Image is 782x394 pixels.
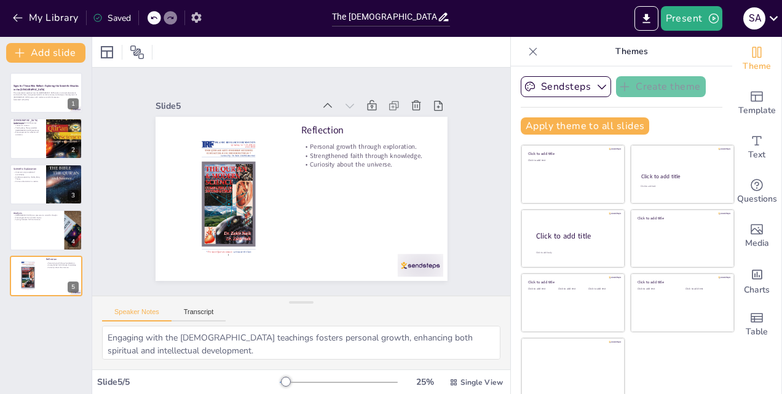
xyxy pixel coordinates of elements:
div: 3 [10,164,82,205]
p: The Big Bang Theory parallels [DEMOGRAPHIC_DATA] teachings. [14,127,42,131]
div: 1 [68,98,79,109]
div: Add images, graphics, shapes or video [732,214,781,258]
p: Encouragement for reflection on existence. [14,131,42,135]
span: Questions [737,192,777,206]
p: Curiosity about the universe. [302,160,434,183]
div: 3 [68,190,79,201]
button: Transcript [172,308,226,321]
div: s a [743,7,765,30]
div: Click to add text [641,185,722,188]
div: Add a table [732,302,781,347]
div: 4 [68,236,79,247]
div: Click to add body [536,251,614,254]
div: 5 [68,282,79,293]
span: Theme [743,60,771,73]
div: Click to add text [638,288,676,291]
div: Click to add title [536,231,615,242]
p: Personal growth through exploration. [46,262,79,264]
div: Click to add text [528,288,556,291]
input: Insert title [332,8,437,26]
p: Themes [543,37,720,66]
p: Generated with [URL] [14,98,79,101]
div: Slide 5 [164,85,323,113]
span: Media [745,237,769,250]
button: Sendsteps [521,76,611,97]
div: Get real-time input from your audience [732,170,781,214]
div: Click to add text [528,159,616,162]
div: Click to add title [528,151,616,156]
button: Apply theme to all slides [521,117,649,135]
p: Universe's origin explained scientifically. [14,171,42,176]
span: Text [748,148,765,162]
p: Analysis [14,211,61,215]
strong: Signs for Those Who Reflect: Exploring the Scientific Miracles in the [DEMOGRAPHIC_DATA] [14,84,79,91]
div: Click to add text [588,288,616,291]
p: Synergy between faith and science. [14,219,61,221]
div: Click to add title [638,215,725,220]
div: Add ready made slides [732,81,781,125]
div: 4 [10,210,82,250]
span: Template [738,104,776,117]
div: Click to add title [641,173,723,180]
span: Position [130,45,144,60]
span: Table [746,325,768,339]
button: Add slide [6,43,85,63]
p: Evidence supporting the Big Bang Theory. [14,176,42,180]
p: Strengthened faith through knowledge. [46,264,79,266]
p: Strengthened faith through knowledge. [304,151,435,174]
button: My Library [9,8,84,28]
p: [DEMOGRAPHIC_DATA] as a precursor to scientific thought. [14,215,61,217]
textarea: Engaging with the [DEMOGRAPHIC_DATA] teachings fosters personal growth, enhancing both spiritual ... [102,326,500,360]
div: 2 [68,144,79,156]
p: Personal growth through exploration. [304,142,436,165]
button: Export to PowerPoint [634,6,658,31]
div: Add charts and graphs [732,258,781,302]
div: Change the overall theme [732,37,781,81]
div: Layout [97,42,117,62]
div: 2 [10,118,82,159]
p: Reflection [46,257,79,261]
p: Scientific Explanation [14,167,42,171]
div: 25 % [410,376,440,388]
div: Click to add title [638,280,725,285]
div: 1 [10,73,82,113]
p: Divine orchestration in creation. [14,180,42,183]
p: [DEMOGRAPHIC_DATA] verses connect to science. [14,122,42,126]
div: Click to add text [558,288,586,291]
button: Speaker Notes [102,308,172,321]
span: Charts [744,283,770,297]
span: Single View [460,377,503,387]
div: Slide 5 / 5 [97,376,280,388]
div: Add text boxes [732,125,781,170]
p: This presentation explores how the [DEMOGRAPHIC_DATA] refers to natural phenomena and scientific ... [14,92,79,98]
div: Click to add title [528,280,616,285]
p: Reflection [306,124,438,151]
div: Saved [93,12,131,24]
button: Create theme [616,76,706,97]
div: 5 [10,256,82,296]
div: Click to add text [685,288,724,291]
p: Encouragement for scientific inquiry. [14,216,61,219]
button: s a [743,6,765,31]
button: Present [661,6,722,31]
p: Curiosity about the universe. [46,266,79,269]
